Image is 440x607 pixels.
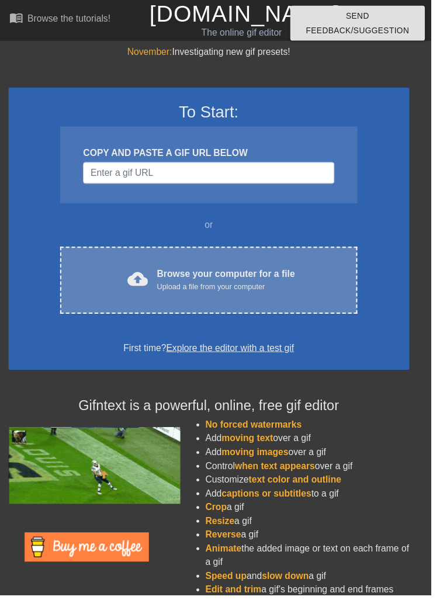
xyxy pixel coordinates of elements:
span: Animate [210,554,247,564]
div: Investigating new gif presets! [9,46,418,60]
div: The online gif editor [153,26,341,40]
span: when text appears [240,470,321,480]
li: a gif [210,525,418,539]
input: Username [85,165,341,188]
li: Control over a gif [210,469,418,483]
span: Crop [210,512,231,522]
span: November: [130,48,175,58]
li: a gif [210,539,418,553]
a: Explore the editor with a test gif [169,350,300,360]
div: Upload a file from your computer [160,287,301,299]
span: No forced watermarks [210,428,308,438]
div: Browse the tutorials! [28,14,113,24]
span: menu_book [9,11,23,25]
span: Edit and trim [210,596,267,606]
img: football_small.gif [9,436,184,514]
span: captions or subtitles [226,498,317,508]
span: Reverse [210,540,246,550]
li: the added image or text on each frame of a gif [210,553,418,581]
h3: To Start: [24,105,403,124]
span: cloud_upload [130,274,151,295]
div: COPY AND PASTE A GIF URL BELOW [85,149,341,163]
span: Speed up [210,582,252,592]
span: moving text [226,442,279,452]
span: Resize [210,526,240,536]
button: Send Feedback/Suggestion [296,6,434,41]
li: Add to a gif [210,497,418,511]
h4: Gifntext is a powerful, online, free gif editor [9,405,418,422]
li: Customize [210,483,418,497]
div: First time? [24,348,403,362]
li: and a gif [210,581,418,595]
span: moving images [226,456,294,466]
span: text color and outline [254,484,348,494]
li: a gif [210,511,418,525]
div: Browse your computer for a file [160,273,301,299]
span: slow down [267,582,315,592]
li: Add over a gif [210,440,418,455]
li: Add over a gif [210,455,418,469]
span: Send Feedback/Suggestion [306,9,424,38]
a: [DOMAIN_NAME] [153,1,347,27]
div: or [39,223,387,237]
img: Buy Me A Coffee [25,543,152,573]
a: Browse the tutorials! [9,11,113,29]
